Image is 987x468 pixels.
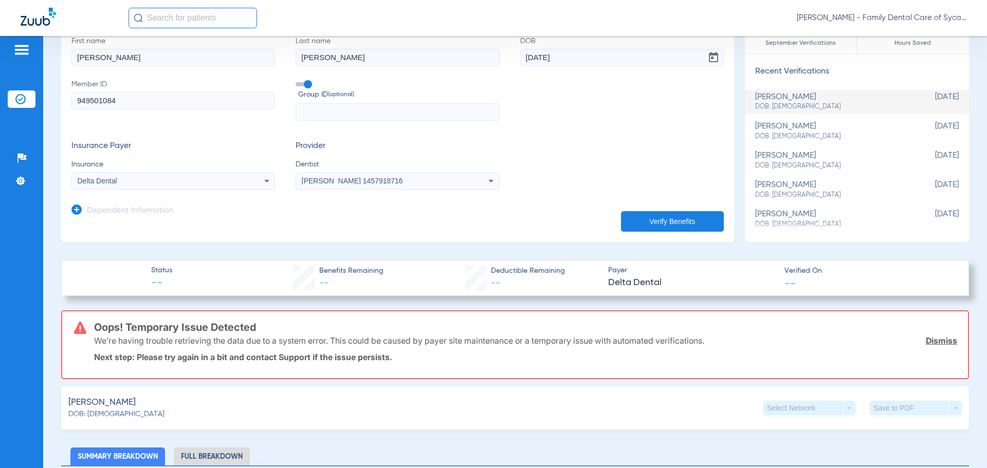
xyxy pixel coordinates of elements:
[71,36,275,66] label: First name
[298,89,499,100] span: Group ID
[296,49,499,66] input: Last name
[87,206,173,216] h3: Dependent Information
[491,278,500,288] span: --
[608,276,776,289] span: Delta Dental
[296,36,499,66] label: Last name
[857,38,969,48] span: Hours Saved
[755,180,907,199] div: [PERSON_NAME]
[71,79,275,121] label: Member ID
[71,141,275,152] h3: Insurance Payer
[745,38,856,48] span: September Verifications
[21,8,56,26] img: Zuub Logo
[520,36,724,66] label: DOB
[755,220,907,229] span: DOB: [DEMOGRAPHIC_DATA]
[907,92,959,111] span: [DATE]
[745,67,969,77] h3: Recent Verifications
[784,277,796,288] span: --
[755,122,907,141] div: [PERSON_NAME]
[755,191,907,200] span: DOB: [DEMOGRAPHIC_DATA]
[78,177,117,185] span: Delta Dental
[520,49,724,66] input: DOBOpen calendar
[68,396,136,409] span: [PERSON_NAME]
[907,122,959,141] span: [DATE]
[907,210,959,229] span: [DATE]
[94,352,957,362] p: Next step: Please try again in a bit and contact Support if the issue persists.
[70,447,165,465] li: Summary Breakdown
[94,322,957,332] h3: Oops! Temporary Issue Detected
[151,276,172,291] span: --
[755,102,907,111] span: DOB: [DEMOGRAPHIC_DATA]
[621,211,724,232] button: Verify Benefits
[134,13,143,23] img: Search Icon
[755,161,907,171] span: DOB: [DEMOGRAPHIC_DATA]
[608,265,776,276] span: Payer
[926,335,957,346] a: Dismiss
[784,266,952,276] span: Verified On
[755,210,907,229] div: [PERSON_NAME]
[319,278,328,288] span: --
[71,49,275,66] input: First name
[491,266,565,276] span: Deductible Remaining
[907,180,959,199] span: [DATE]
[755,132,907,141] span: DOB: [DEMOGRAPHIC_DATA]
[907,151,959,170] span: [DATE]
[703,47,724,68] button: Open calendar
[68,409,164,420] span: DOB: [DEMOGRAPHIC_DATA]
[13,44,30,56] img: hamburger-icon
[296,159,499,170] span: Dentist
[71,159,275,170] span: Insurance
[296,141,499,152] h3: Provider
[319,266,383,276] span: Benefits Remaining
[74,322,86,334] img: error-icon
[151,265,172,276] span: Status
[797,13,966,23] span: [PERSON_NAME] - Family Dental Care of Sycamore
[328,89,354,100] small: (optional)
[129,8,257,28] input: Search for patients
[302,177,403,185] span: [PERSON_NAME] 1457918716
[71,92,275,109] input: Member ID
[755,92,907,111] div: [PERSON_NAME]
[755,151,907,170] div: [PERSON_NAME]
[94,335,704,346] p: We’re having trouble retrieving the data due to a system error. This could be caused by payer sit...
[174,447,250,465] li: Full Breakdown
